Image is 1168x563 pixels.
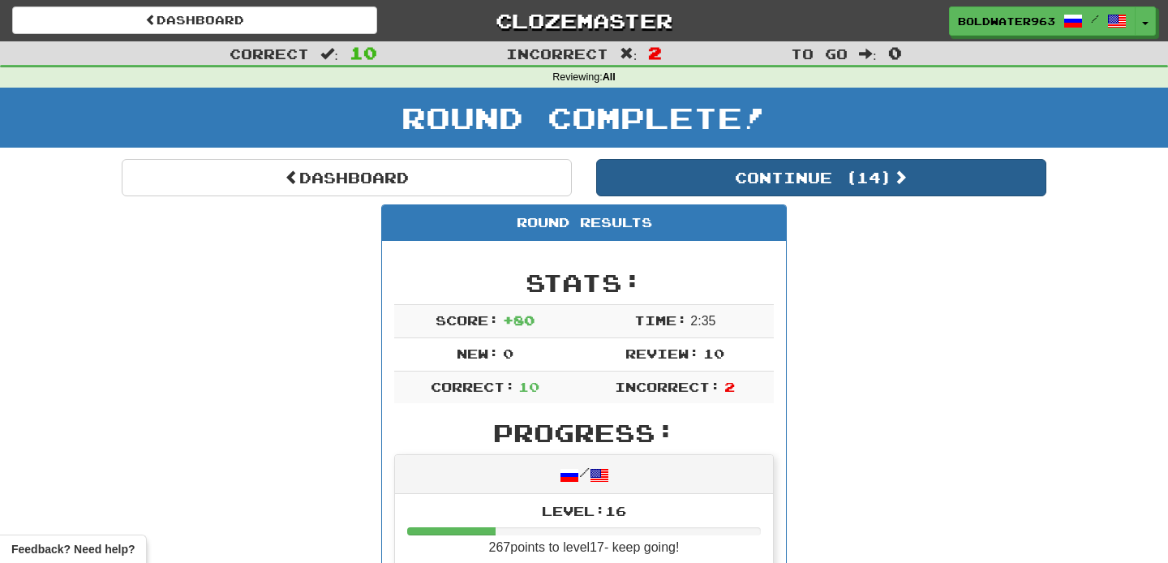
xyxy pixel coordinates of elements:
span: : [320,47,338,61]
span: 0 [888,43,902,62]
span: + 80 [503,312,535,328]
a: BoldWater963 / [949,6,1136,36]
h2: Progress: [394,419,774,446]
span: Correct: [431,379,515,394]
span: Incorrect: [615,379,720,394]
span: 0 [503,346,513,361]
a: Dashboard [122,159,572,196]
span: Open feedback widget [11,541,135,557]
span: Time: [634,312,687,328]
span: 10 [703,346,724,361]
span: 2 [648,43,662,62]
span: 10 [518,379,539,394]
a: Dashboard [12,6,377,34]
span: Review: [625,346,699,361]
span: Incorrect [506,45,608,62]
span: BoldWater963 [958,14,1055,28]
span: / [1091,13,1099,24]
a: Clozemaster [401,6,766,35]
span: Score: [436,312,499,328]
span: 10 [350,43,377,62]
div: Round Results [382,205,786,241]
span: 2 [724,379,735,394]
span: : [859,47,877,61]
button: Continue (14) [596,159,1046,196]
h1: Round Complete! [6,101,1162,134]
strong: All [603,71,616,83]
span: 2 : 35 [690,314,715,328]
h2: Stats: [394,269,774,296]
span: New: [457,346,499,361]
span: Correct [230,45,309,62]
span: To go [791,45,848,62]
span: Level: 16 [542,503,626,518]
span: : [620,47,638,61]
div: / [395,455,773,493]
